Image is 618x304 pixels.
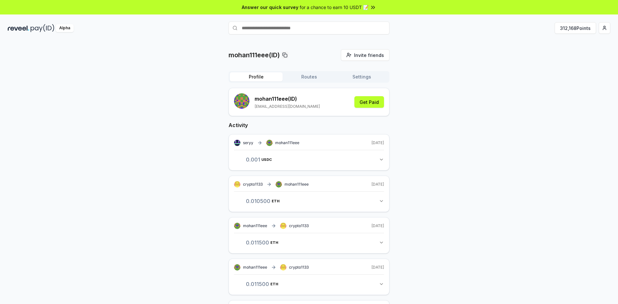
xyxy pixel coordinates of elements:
button: Settings [335,72,388,81]
span: [DATE] [371,265,384,270]
p: [EMAIL_ADDRESS][DOMAIN_NAME] [255,104,320,109]
button: 0.001USDC [234,154,384,165]
span: mohan111eee [285,182,309,187]
button: Profile [230,72,283,81]
img: reveel_dark [8,24,29,32]
span: crypto1133 [289,265,309,270]
span: mohan111eee [243,223,267,228]
span: crypto1133 [243,182,263,187]
div: Alpha [56,24,74,32]
span: [DATE] [371,182,384,187]
span: [DATE] [371,140,384,145]
button: 0.011500ETH [234,279,384,290]
button: 0.010500ETH [234,196,384,207]
button: 312,168Points [555,22,596,34]
button: Invite friends [341,49,389,61]
button: 0.011500ETH [234,237,384,248]
button: Routes [283,72,335,81]
p: mohan111eee (ID) [255,95,320,103]
span: crypto1133 [289,223,309,228]
span: seryy [243,140,253,145]
span: Invite friends [354,52,384,59]
span: Answer our quick survey [242,4,298,11]
img: pay_id [31,24,54,32]
p: mohan111eee(ID) [229,51,280,60]
span: mohan111eee [243,265,267,270]
span: mohan111eee [275,140,299,145]
span: [DATE] [371,223,384,228]
button: Get Paid [354,96,384,108]
h2: Activity [229,121,389,129]
span: for a chance to earn 10 USDT 📝 [300,4,369,11]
